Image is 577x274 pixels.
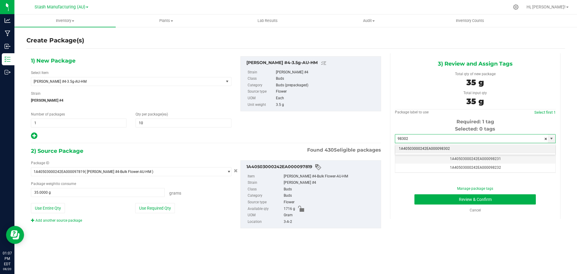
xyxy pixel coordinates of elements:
[463,91,487,95] span: Total input qty
[116,14,217,27] a: Plants
[248,75,275,82] label: Class
[5,56,11,62] inline-svg: Inventory
[248,219,282,225] label: Location
[276,69,377,76] div: [PERSON_NAME] #4
[246,164,378,171] div: 1A40503000242EA000097819
[534,110,556,115] a: Select first 1
[217,14,318,27] a: Lab Results
[420,14,521,27] a: Inventory Counts
[136,112,168,116] span: Qty per package
[284,173,378,180] div: [PERSON_NAME] #4-Bulk Flower-AU-HM
[31,96,231,105] span: [PERSON_NAME] #4
[248,186,282,193] label: Class
[395,134,548,143] input: Starting tag number
[284,186,378,193] div: Buds
[284,212,378,219] div: Gram
[3,267,12,271] p: 08/20
[6,226,24,244] iframe: Resource center
[5,17,11,23] inline-svg: Analytics
[457,186,493,191] a: Manage package tags
[5,30,11,36] inline-svg: Manufacturing
[249,18,286,23] span: Lab Results
[34,79,214,84] span: [PERSON_NAME] #4-3.5g-AU-HM
[248,82,275,89] label: Category
[548,134,555,143] span: select
[470,208,481,212] a: Cancel
[455,72,496,76] span: Total qty of new package
[31,146,83,155] span: 2) Source Package
[232,167,240,175] button: Cancel button
[284,180,378,186] div: [PERSON_NAME] #4
[248,173,282,180] label: Item
[14,18,116,23] span: Inventory
[395,110,429,114] span: Package label to use
[246,60,378,67] div: Tenzin Kush #4-3.5g-AU-HM
[284,199,378,206] div: Flower
[325,147,337,153] span: 4305
[31,119,126,127] input: 1
[31,91,41,96] label: Strain
[248,192,282,199] label: Category
[512,4,520,10] div: Manage settings
[162,112,168,116] span: (ea)
[3,251,12,267] p: 01:07 PM EDT
[456,119,494,125] span: Required: 1 tag
[414,194,536,205] button: Review & Confirm
[169,191,181,195] span: Grams
[224,168,231,176] span: select
[26,36,84,45] h4: Create Package(s)
[5,43,11,49] inline-svg: Inbound
[466,97,484,106] span: 35 g
[248,206,282,212] label: Available qty
[31,56,75,65] span: 1) New Package
[527,5,566,9] span: Hi, [PERSON_NAME]!
[248,95,275,102] label: UOM
[319,18,419,23] span: Audit
[116,18,217,23] span: Plants
[276,95,377,102] div: Each
[248,199,282,206] label: Source type
[248,212,282,219] label: UOM
[455,126,495,132] span: Selected: 0 tags
[248,88,275,95] label: Source type
[466,78,484,87] span: 35 g
[31,218,82,223] a: Add another source package
[31,203,65,213] button: Use Entire Qty
[276,102,377,108] div: 3.5 g
[248,102,275,108] label: Unit weight
[46,182,57,186] span: weight
[14,14,116,27] a: Inventory
[276,88,377,95] div: Flower
[544,134,548,143] span: clear
[248,180,282,186] label: Strain
[35,5,85,10] span: Stash Manufacturing (AU)
[438,59,513,68] span: 3) Review and Assign Tags
[284,206,295,212] span: 1716 g
[276,75,377,82] div: Buds
[450,157,501,161] span: 1A40503000242EA000098231
[31,70,49,75] label: Select Item
[248,69,275,76] label: Strain
[135,203,175,213] button: Use Required Qty
[31,161,49,165] span: Package ID
[307,146,381,154] span: Found eligible packages
[31,182,76,186] span: Package to consume
[284,219,378,225] div: 3-A-2
[5,69,11,75] inline-svg: Outbound
[136,119,231,127] input: 10
[318,14,420,27] a: Audit
[284,192,378,199] div: Buds
[31,135,37,139] span: Add new output
[34,170,85,174] span: 1A40503000242EA000097819
[31,112,65,116] span: Number of packages
[276,82,377,89] div: Buds (prepackaged)
[31,188,164,197] input: 35.0000 g
[395,144,555,153] li: 1A40503000242EA000098302
[448,18,492,23] span: Inventory Counts
[224,77,231,86] span: select
[85,170,153,174] span: ( [PERSON_NAME] #4-Bulk Flower-AU-HM )
[450,165,501,170] span: 1A40503000242EA000098232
